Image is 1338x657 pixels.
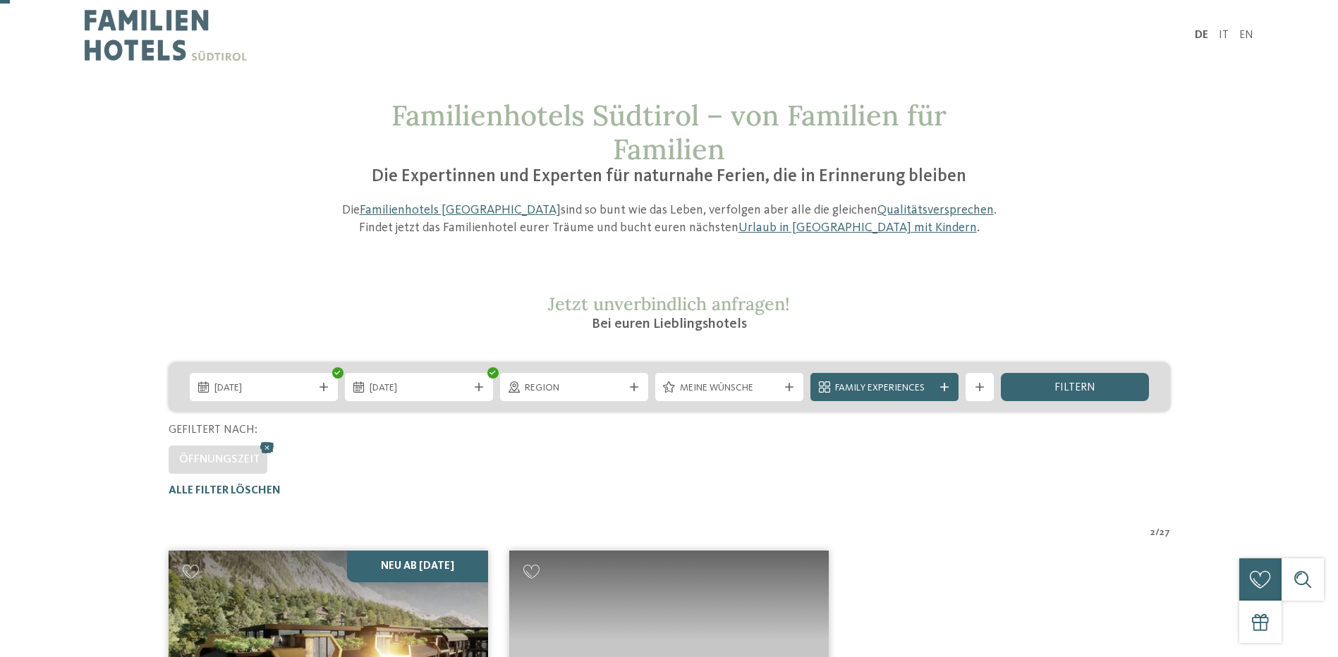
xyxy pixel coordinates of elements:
[370,381,468,395] span: [DATE]
[738,221,977,234] a: Urlaub in [GEOGRAPHIC_DATA] mit Kindern
[169,485,281,496] span: Alle Filter löschen
[1219,30,1229,41] a: IT
[214,381,313,395] span: [DATE]
[1054,382,1095,393] span: filtern
[592,317,747,331] span: Bei euren Lieblingshotels
[1160,526,1170,540] span: 27
[169,424,257,436] span: Gefiltert nach:
[179,454,260,465] span: Öffnungszeit
[1150,526,1155,540] span: 2
[372,168,966,185] span: Die Expertinnen und Experten für naturnahe Ferien, die in Erinnerung bleiben
[525,381,624,395] span: Region
[877,204,994,216] a: Qualitätsversprechen
[391,97,947,167] span: Familienhotels Südtirol – von Familien für Familien
[334,202,1004,237] p: Die sind so bunt wie das Leben, verfolgen aber alle die gleichen . Findet jetzt das Familienhotel...
[1239,30,1253,41] a: EN
[1155,526,1160,540] span: /
[1195,30,1208,41] a: DE
[360,204,561,216] a: Familienhotels [GEOGRAPHIC_DATA]
[548,293,790,315] span: Jetzt unverbindlich anfragen!
[835,381,934,395] span: Family Experiences
[680,381,779,395] span: Meine Wünsche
